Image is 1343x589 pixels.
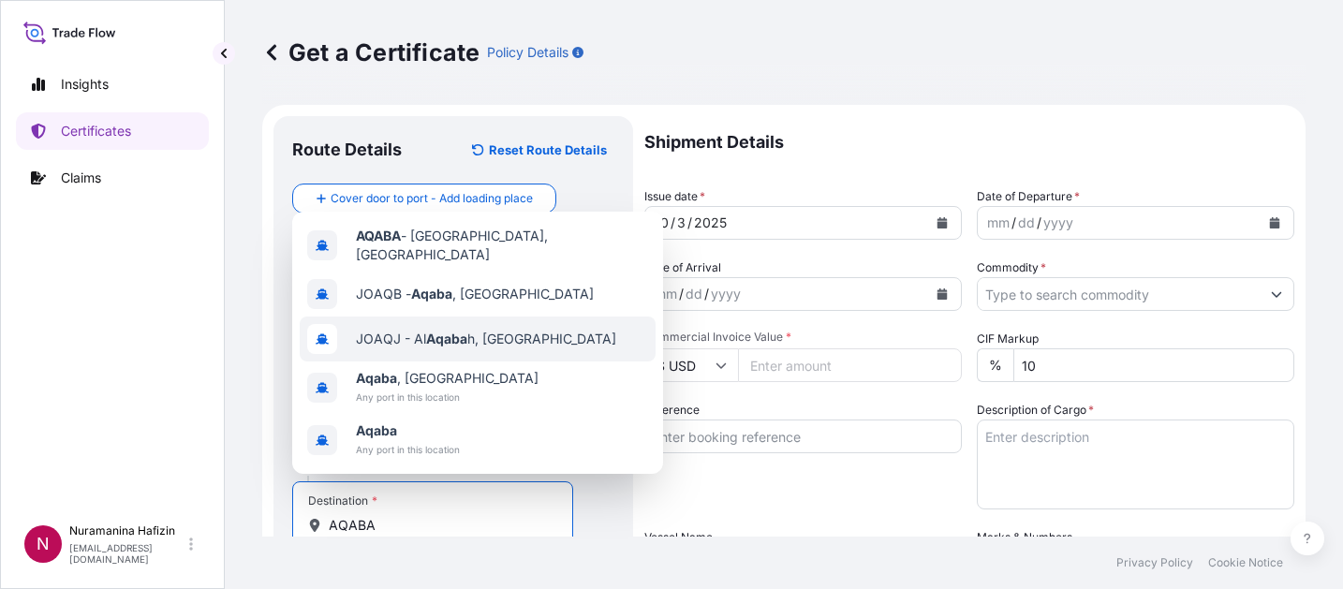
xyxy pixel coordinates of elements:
b: Aqaba [356,370,397,386]
button: Calendar [927,279,957,309]
span: - [GEOGRAPHIC_DATA], [GEOGRAPHIC_DATA] [356,227,648,264]
p: Nuramanina Hafizin [69,523,185,538]
input: Destination [329,516,550,535]
input: Enter amount [738,348,962,382]
input: Enter percentage between 0 and 24% [1013,348,1294,382]
label: Vessel Name [644,528,713,547]
span: Issue date [644,187,705,206]
span: Any port in this location [356,388,539,406]
label: Description of Cargo [977,401,1094,420]
span: Date of Arrival [644,258,721,277]
span: Commercial Invoice Value [644,330,962,345]
p: Claims [61,169,101,187]
div: month, [985,212,1011,234]
label: Commodity [977,258,1046,277]
div: year, [709,283,743,305]
p: Get a Certificate [262,37,480,67]
span: Cover door to port - Add loading place [331,189,533,208]
div: / [671,212,675,234]
span: Date of Departure [977,187,1080,206]
div: year, [692,212,729,234]
b: Aqaba [411,286,452,302]
div: month, [653,212,671,234]
p: Reset Route Details [489,140,607,159]
div: Show suggestions [292,212,663,474]
div: day, [675,212,687,234]
div: day, [684,283,704,305]
span: JOAQJ - Al h, [GEOGRAPHIC_DATA] [356,330,616,348]
button: Calendar [927,208,957,238]
p: Route Details [292,139,402,161]
p: Shipment Details [644,116,1294,169]
button: Show suggestions [1260,277,1293,311]
div: / [1037,212,1041,234]
input: Type to search commodity [978,277,1260,311]
div: / [687,212,692,234]
div: Destination [308,493,377,508]
span: N [37,535,50,553]
p: Insights [61,75,109,94]
p: Privacy Policy [1116,555,1193,570]
p: Policy Details [487,43,568,62]
b: Aqaba [356,422,397,438]
span: Any port in this location [356,440,460,459]
p: Cookie Notice [1208,555,1283,570]
span: , [GEOGRAPHIC_DATA] [356,369,539,388]
b: AQABA [356,228,401,243]
div: / [1011,212,1016,234]
div: % [977,348,1013,382]
div: / [704,283,709,305]
label: Marks & Numbers [977,528,1072,547]
div: year, [1041,212,1075,234]
button: Calendar [1260,208,1290,238]
input: Enter booking reference [644,420,962,453]
label: CIF Markup [977,330,1039,348]
div: / [679,283,684,305]
p: Certificates [61,122,131,140]
label: Reference [644,401,700,420]
b: Aqaba [426,331,467,346]
span: JOAQB - , [GEOGRAPHIC_DATA] [356,285,594,303]
div: month, [653,283,679,305]
div: day, [1016,212,1037,234]
p: [EMAIL_ADDRESS][DOMAIN_NAME] [69,542,185,565]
